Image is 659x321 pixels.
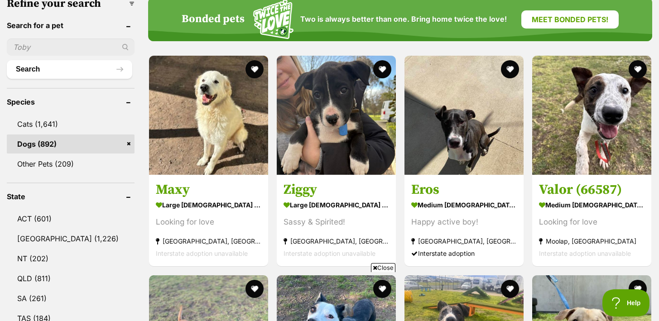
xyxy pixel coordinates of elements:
[7,115,135,134] a: Cats (1,641)
[7,38,135,56] input: Toby
[521,10,619,29] a: Meet bonded pets!
[156,199,261,212] strong: large [DEMOGRAPHIC_DATA] Dog
[411,199,517,212] strong: medium [DEMOGRAPHIC_DATA] Dog
[371,263,395,272] span: Close
[284,182,389,199] h3: Ziggy
[7,249,135,268] a: NT (202)
[7,229,135,248] a: [GEOGRAPHIC_DATA] (1,226)
[411,235,517,248] strong: [GEOGRAPHIC_DATA], [GEOGRAPHIC_DATA]
[156,235,261,248] strong: [GEOGRAPHIC_DATA], [GEOGRAPHIC_DATA]
[156,216,261,229] div: Looking for love
[149,175,268,267] a: Maxy large [DEMOGRAPHIC_DATA] Dog Looking for love [GEOGRAPHIC_DATA], [GEOGRAPHIC_DATA] Interstat...
[7,154,135,173] a: Other Pets (209)
[156,250,248,258] span: Interstate adoption unavailable
[300,15,507,24] span: Two is always better than one. Bring home twice the love!
[7,98,135,106] header: Species
[245,60,264,78] button: favourite
[411,216,517,229] div: Happy active boy!
[284,250,375,258] span: Interstate adoption unavailable
[156,182,261,199] h3: Maxy
[7,269,135,288] a: QLD (811)
[532,175,651,267] a: Valor (66587) medium [DEMOGRAPHIC_DATA] Dog Looking for love Moolap, [GEOGRAPHIC_DATA] Interstate...
[7,209,135,228] a: ACT (601)
[539,216,645,229] div: Looking for love
[501,280,519,298] button: favourite
[373,60,391,78] button: favourite
[7,289,135,308] a: SA (261)
[149,56,268,175] img: Maxy - Labrador x Maremma Sheepdog
[411,182,517,199] h3: Eros
[165,276,495,316] iframe: Advertisement
[284,235,389,248] strong: [GEOGRAPHIC_DATA], [GEOGRAPHIC_DATA]
[284,199,389,212] strong: large [DEMOGRAPHIC_DATA] Dog
[539,182,645,199] h3: Valor (66587)
[7,134,135,153] a: Dogs (892)
[277,175,396,267] a: Ziggy large [DEMOGRAPHIC_DATA] Dog Sassy & Spirited! [GEOGRAPHIC_DATA], [GEOGRAPHIC_DATA] Interst...
[629,280,647,298] button: favourite
[404,175,524,267] a: Eros medium [DEMOGRAPHIC_DATA] Dog Happy active boy! [GEOGRAPHIC_DATA], [GEOGRAPHIC_DATA] Interst...
[277,56,396,175] img: Ziggy - Staffordshire Bull Terrier Dog
[602,289,650,316] iframe: Help Scout Beacon - Open
[182,13,245,26] h4: Bonded pets
[539,199,645,212] strong: medium [DEMOGRAPHIC_DATA] Dog
[404,56,524,175] img: Eros - Border Collie Dog
[539,250,631,258] span: Interstate adoption unavailable
[7,192,135,201] header: State
[629,60,647,78] button: favourite
[532,56,651,175] img: Valor (66587) - Staffordshire Bull Terrier Dog
[7,21,135,29] header: Search for a pet
[284,216,389,229] div: Sassy & Spirited!
[7,60,132,78] button: Search
[539,235,645,248] strong: Moolap, [GEOGRAPHIC_DATA]
[501,60,519,78] button: favourite
[411,248,517,260] div: Interstate adoption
